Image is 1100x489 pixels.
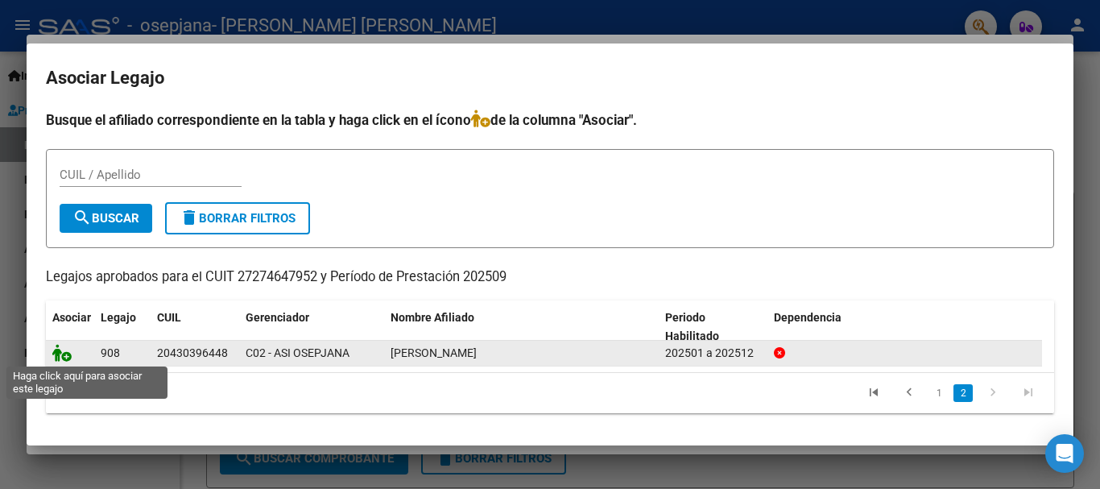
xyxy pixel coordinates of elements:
[665,344,761,363] div: 202501 a 202512
[978,384,1008,402] a: go to next page
[1013,384,1044,402] a: go to last page
[52,311,91,324] span: Asociar
[72,211,139,226] span: Buscar
[246,346,349,359] span: C02 - ASI OSEPJANA
[774,311,842,324] span: Dependencia
[165,202,310,234] button: Borrar Filtros
[157,344,228,363] div: 20430396448
[46,373,245,413] div: 6 registros
[894,384,924,402] a: go to previous page
[391,311,474,324] span: Nombre Afiliado
[180,211,296,226] span: Borrar Filtros
[157,311,181,324] span: CUIL
[46,300,94,354] datatable-header-cell: Asociar
[72,208,92,227] mat-icon: search
[858,384,889,402] a: go to first page
[953,384,973,402] a: 2
[384,300,659,354] datatable-header-cell: Nombre Afiliado
[46,110,1054,131] h4: Busque el afiliado correspondiente en la tabla y haga click en el ícono de la columna "Asociar".
[46,267,1054,288] p: Legajos aprobados para el CUIT 27274647952 y Período de Prestación 202509
[927,379,951,407] li: page 1
[767,300,1042,354] datatable-header-cell: Dependencia
[180,208,199,227] mat-icon: delete
[151,300,239,354] datatable-header-cell: CUIL
[951,379,975,407] li: page 2
[659,300,767,354] datatable-header-cell: Periodo Habilitado
[46,63,1054,93] h2: Asociar Legajo
[246,311,309,324] span: Gerenciador
[101,311,136,324] span: Legajo
[1045,434,1084,473] div: Open Intercom Messenger
[665,311,719,342] span: Periodo Habilitado
[929,384,949,402] a: 1
[239,300,384,354] datatable-header-cell: Gerenciador
[94,300,151,354] datatable-header-cell: Legajo
[391,346,477,359] span: ARIAS FRANCO FABIAN
[101,346,120,359] span: 908
[60,204,152,233] button: Buscar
